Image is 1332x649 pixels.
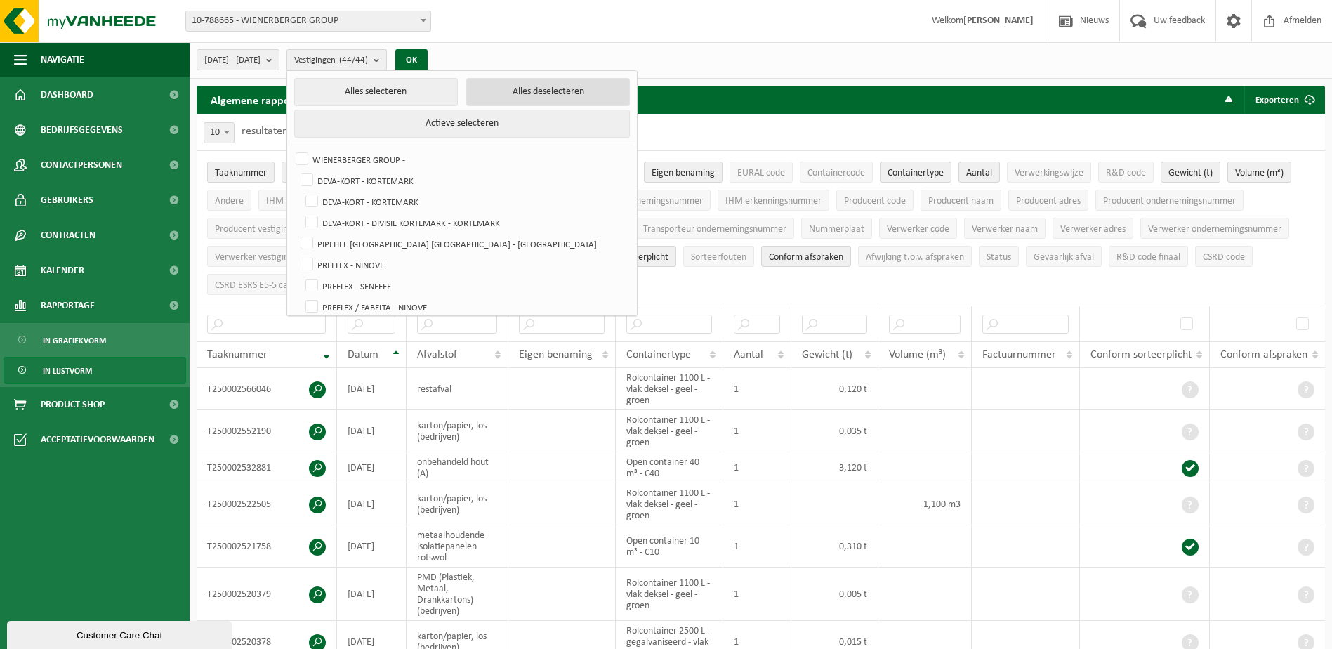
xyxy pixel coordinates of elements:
span: Verwerkingswijze [1015,168,1083,178]
span: Vestigingen [294,50,368,71]
td: 1 [723,452,791,483]
label: WIENERBERGER GROUP - [293,149,628,170]
button: [DATE] - [DATE] [197,49,279,70]
button: Afwijking t.o.v. afsprakenAfwijking t.o.v. afspraken: Activate to sort [858,246,972,267]
button: Conform afspraken : Activate to sort [761,246,851,267]
button: OK [395,49,428,72]
span: Containertype [626,349,691,360]
span: Product Shop [41,387,105,422]
span: Factuurnummer [982,349,1056,360]
button: Exporteren [1244,86,1324,114]
span: In grafiekvorm [43,327,106,354]
td: T250002566046 [197,368,337,410]
td: 0,005 t [791,568,878,621]
button: Producent codeProducent code: Activate to sort [836,190,914,211]
td: onbehandeld hout (A) [407,452,508,483]
span: CSRD code [1203,252,1245,263]
label: resultaten weergeven [242,126,341,137]
td: PMD (Plastiek, Metaal, Drankkartons) (bedrijven) [407,568,508,621]
button: TaaknummerTaaknummer: Activate to remove sorting [207,162,275,183]
button: Producent ondernemingsnummerProducent ondernemingsnummer: Activate to sort [1095,190,1244,211]
button: Verwerker naamVerwerker naam: Activate to sort [964,218,1046,239]
td: [DATE] [337,483,407,525]
span: Verwerker vestigingsnummer [215,252,331,263]
span: Conform sorteerplicht [1090,349,1192,360]
span: Rapportage [41,288,95,323]
span: Verwerker ondernemingsnummer [1148,224,1281,235]
span: Producent ondernemingsnummer [1103,196,1236,206]
span: IHM ondernemingsnummer [593,196,703,206]
h2: Algemene rapportering [197,86,337,114]
button: ContainertypeContainertype: Activate to sort [880,162,951,183]
button: CSRD ESRS E5-5 categorieCSRD ESRS E5-5 categorie: Activate to sort [207,274,324,295]
td: 0,120 t [791,368,878,410]
span: Conform afspraken [769,252,843,263]
button: SorteerfoutenSorteerfouten: Activate to sort [683,246,754,267]
button: Producent vestigingsnummerProducent vestigingsnummer: Activate to sort [207,218,338,239]
td: restafval [407,368,508,410]
button: IHM erkenningsnummerIHM erkenningsnummer: Activate to sort [718,190,829,211]
span: Verwerker adres [1060,224,1126,235]
td: karton/papier, los (bedrijven) [407,410,508,452]
span: Gebruikers [41,183,93,218]
span: Verwerker code [887,224,949,235]
td: 1 [723,410,791,452]
span: In lijstvorm [43,358,92,384]
span: Datum [348,349,378,360]
span: Dashboard [41,77,93,112]
td: T250002532881 [197,452,337,483]
td: 1,100 m3 [878,483,971,525]
td: [DATE] [337,368,407,410]
button: IHM ondernemingsnummerIHM ondernemingsnummer: Activate to sort [586,190,711,211]
button: Verwerker adresVerwerker adres: Activate to sort [1053,218,1133,239]
button: DatumDatum: Activate to sort [282,162,324,183]
td: T250002520379 [197,568,337,621]
span: Gewicht (t) [802,349,852,360]
td: 0,310 t [791,525,878,568]
span: Aantal [966,168,992,178]
button: R&D code finaalR&amp;D code finaal: Activate to sort [1109,246,1188,267]
button: VerwerkingswijzeVerwerkingswijze: Activate to sort [1007,162,1091,183]
button: EURAL codeEURAL code: Activate to sort [730,162,793,183]
a: In lijstvorm [4,357,186,383]
span: Volume (m³) [1235,168,1284,178]
button: Gevaarlijk afval : Activate to sort [1026,246,1102,267]
td: karton/papier, los (bedrijven) [407,483,508,525]
span: 10-788665 - WIENERBERGER GROUP [185,11,431,32]
span: Andere [215,196,244,206]
button: Transporteur ondernemingsnummerTransporteur ondernemingsnummer : Activate to sort [635,218,794,239]
span: IHM code [266,196,305,206]
button: ContainercodeContainercode: Activate to sort [800,162,873,183]
td: Rolcontainer 1100 L - vlak deksel - geel - groen [616,368,723,410]
button: AndereAndere: Activate to sort [207,190,251,211]
span: Containertype [888,168,944,178]
td: Open container 10 m³ - C10 [616,525,723,568]
td: 0,035 t [791,410,878,452]
span: 10 [204,122,235,143]
span: Taaknummer [207,349,268,360]
strong: [PERSON_NAME] [963,15,1034,26]
span: Eigen benaming [519,349,593,360]
span: R&D code [1106,168,1146,178]
span: Contracten [41,218,95,253]
td: Rolcontainer 1100 L - vlak deksel - geel - groen [616,410,723,452]
span: Bedrijfsgegevens [41,112,123,147]
span: IHM erkenningsnummer [725,196,822,206]
button: Vestigingen(44/44) [286,49,387,70]
button: CSRD codeCSRD code: Activate to sort [1195,246,1253,267]
button: Alles selecteren [294,78,458,106]
span: Verwerker naam [972,224,1038,235]
span: Containercode [807,168,865,178]
button: R&D codeR&amp;D code: Activate to sort [1098,162,1154,183]
span: Taaknummer [215,168,267,178]
button: Eigen benamingEigen benaming: Activate to sort [644,162,723,183]
label: PREFLEX / FABELTA - NINOVE [303,296,629,317]
td: Rolcontainer 1100 L - vlak deksel - geel - groen [616,568,723,621]
td: [DATE] [337,410,407,452]
span: 10 [204,123,234,143]
span: Gewicht (t) [1168,168,1213,178]
span: [DATE] - [DATE] [204,50,261,71]
span: Contactpersonen [41,147,122,183]
td: [DATE] [337,525,407,568]
label: DEVA-KORT - KORTEMARK [303,191,629,212]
